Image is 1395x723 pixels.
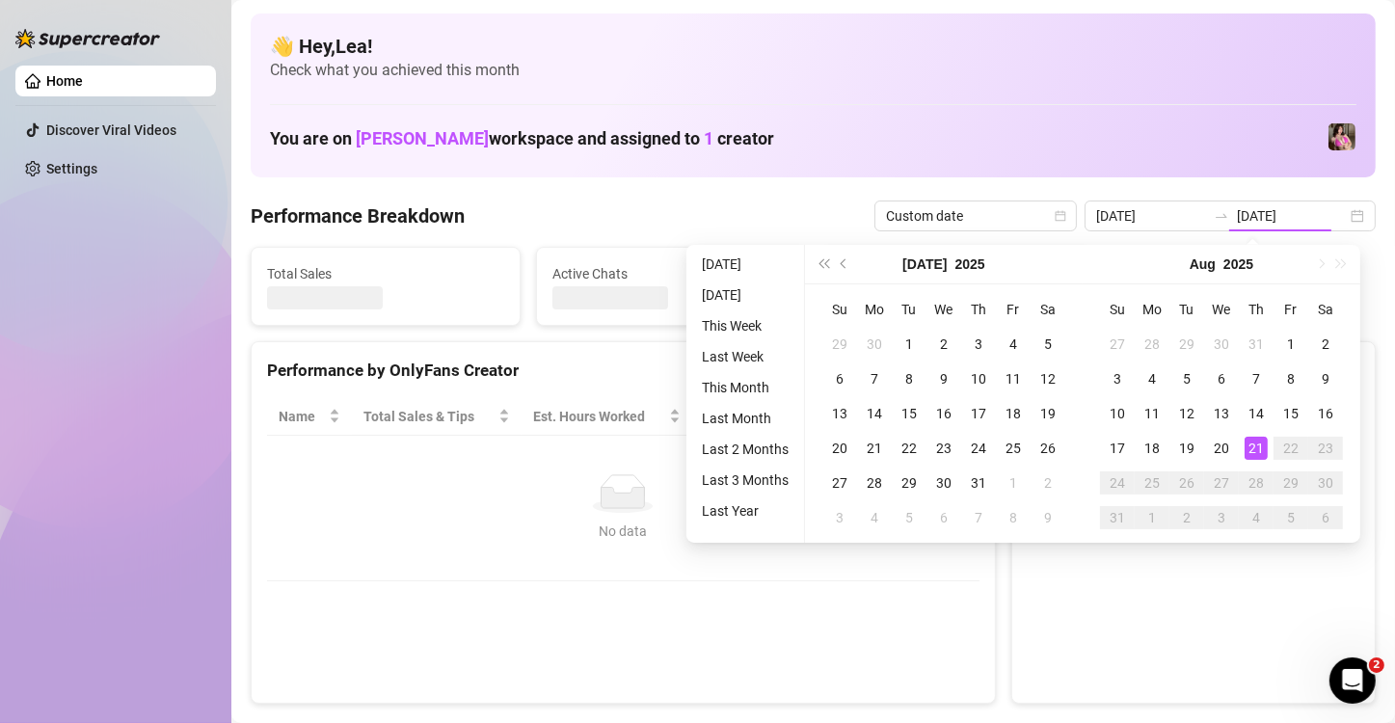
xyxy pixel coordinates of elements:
span: Name [279,406,325,427]
span: calendar [1055,210,1066,222]
span: Total Sales & Tips [363,406,495,427]
span: swap-right [1214,208,1229,224]
th: Sales / Hour [692,398,821,436]
span: Check what you achieved this month [270,60,1356,81]
a: Discover Viral Videos [46,122,176,138]
div: Sales by OnlyFans Creator [1028,358,1359,384]
th: Chat Conversion [820,398,979,436]
a: Settings [46,161,97,176]
span: 1 [704,128,713,148]
iframe: Intercom live chat [1329,657,1376,704]
div: Performance by OnlyFans Creator [267,358,979,384]
th: Name [267,398,352,436]
input: Start date [1096,205,1206,227]
input: End date [1237,205,1347,227]
span: Chat Conversion [832,406,952,427]
h1: You are on workspace and assigned to creator [270,128,774,149]
h4: Performance Breakdown [251,202,465,229]
span: to [1214,208,1229,224]
img: logo-BBDzfeDw.svg [15,29,160,48]
div: Est. Hours Worked [533,406,665,427]
span: Sales / Hour [704,406,794,427]
img: Nanner [1328,123,1355,150]
div: No data [286,521,960,542]
span: Active Chats [552,263,790,284]
span: 2 [1369,657,1384,673]
th: Total Sales & Tips [352,398,522,436]
h4: 👋 Hey, Lea ! [270,33,1356,60]
span: Custom date [886,201,1065,230]
span: Messages Sent [838,263,1075,284]
a: Home [46,73,83,89]
span: Total Sales [267,263,504,284]
span: [PERSON_NAME] [356,128,489,148]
